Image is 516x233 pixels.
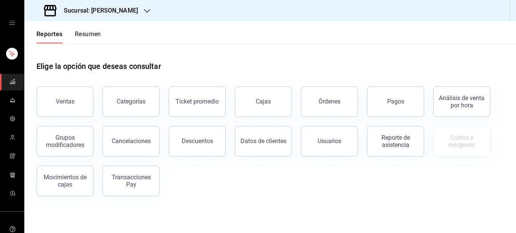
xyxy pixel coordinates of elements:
[367,86,424,117] button: Pagos
[241,137,286,145] div: Datos de clientes
[117,98,146,105] div: Categorías
[103,166,160,196] button: Transacciones Pay
[103,126,160,156] button: Cancelaciones
[9,20,15,26] button: open drawer
[108,174,155,188] div: Transacciones Pay
[36,30,63,43] button: Reportes
[182,137,213,145] div: Descuentos
[433,86,490,117] button: Análisis de venta por hora
[58,6,138,15] h3: Sucursal: [PERSON_NAME]
[387,98,404,105] div: Pagos
[169,86,226,117] button: Ticket promedio
[36,30,101,43] div: navigation tabs
[438,134,485,148] div: Costos y márgenes
[372,134,419,148] div: Reporte de asistencia
[112,137,151,145] div: Cancelaciones
[36,166,93,196] button: Movimientos de cajas
[235,126,292,156] button: Datos de clientes
[235,86,292,117] button: Cajas
[301,86,358,117] button: Órdenes
[367,126,424,156] button: Reporte de asistencia
[36,86,93,117] button: Ventas
[438,94,485,109] div: Análisis de venta por hora
[433,126,490,156] button: Contrata inventarios para ver este reporte
[36,126,93,156] button: Grupos modificadores
[176,98,219,105] div: Ticket promedio
[75,30,101,43] button: Resumen
[56,98,74,105] div: Ventas
[41,134,89,148] div: Grupos modificadores
[103,86,160,117] button: Categorías
[256,98,271,105] div: Cajas
[36,61,161,72] h1: Elige la opción que deseas consultar
[41,174,89,188] div: Movimientos de cajas
[169,126,226,156] button: Descuentos
[318,137,341,145] div: Usuarios
[318,98,340,105] div: Órdenes
[301,126,358,156] button: Usuarios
